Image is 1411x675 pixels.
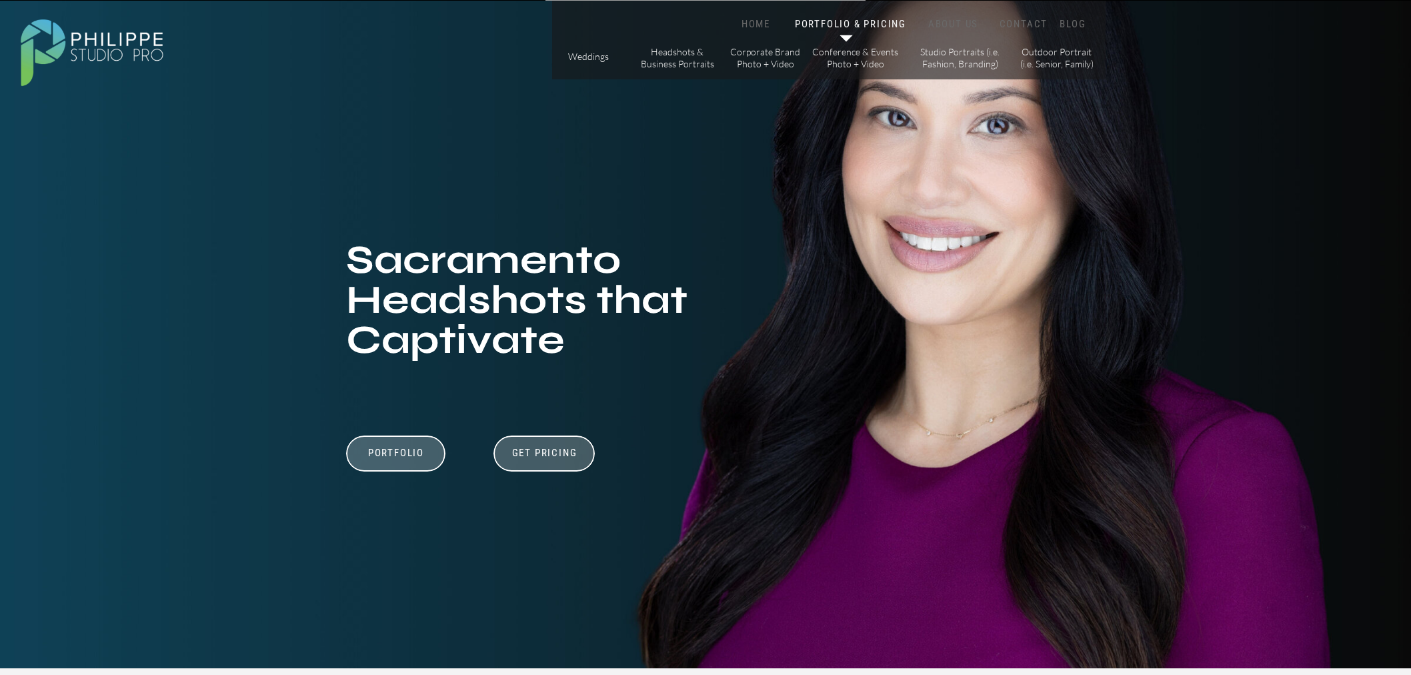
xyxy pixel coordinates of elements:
[346,240,720,373] h1: Sacramento Headshots that Captivate
[925,18,982,31] a: ABOUT US
[1056,18,1090,31] a: BLOG
[1019,46,1094,69] a: Outdoor Portrait (i.e. Senior, Family)
[728,46,803,69] a: Corporate Brand Photo + Video
[639,46,715,69] a: Headshots & Business Portraits
[350,447,442,472] a: Portfolio
[507,447,581,463] a: Get Pricing
[812,46,899,69] a: Conference & Events Photo + Video
[792,18,909,31] a: PORTFOLIO & PRICING
[996,18,1051,31] a: CONTACT
[565,51,612,65] a: Weddings
[915,46,1005,69] a: Studio Portraits (i.e. Fashion, Branding)
[728,18,784,31] a: HOME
